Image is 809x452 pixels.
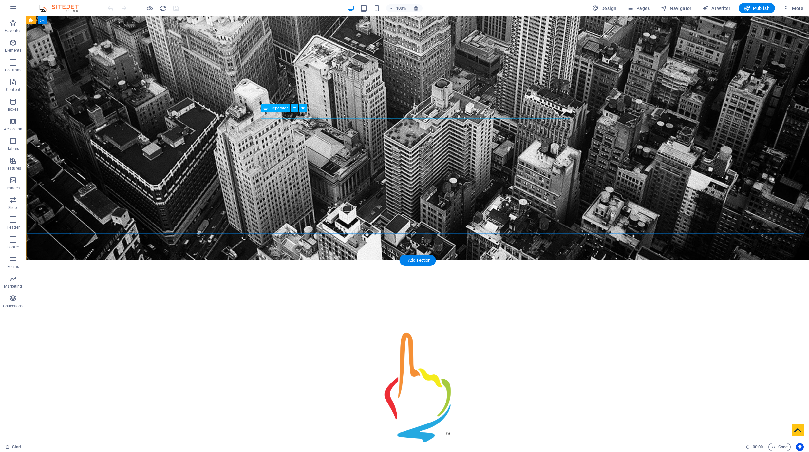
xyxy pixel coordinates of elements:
button: Navigator [658,3,694,13]
p: Collections [3,304,23,309]
p: Accordion [4,127,22,132]
div: + Add section [400,255,436,266]
span: Code [771,443,788,451]
p: Slider [8,205,18,210]
span: More [783,5,803,11]
i: Reload page [159,5,167,12]
button: Design [590,3,619,13]
p: Elements [5,48,22,53]
button: Code [768,443,791,451]
button: 100% [386,4,409,12]
h6: Session time [746,443,763,451]
i: On resize automatically adjust zoom level to fit chosen device. [413,5,419,11]
p: Forms [7,264,19,269]
button: Publish [739,3,775,13]
p: Columns [5,68,21,73]
p: Features [5,166,21,171]
p: Marketing [4,284,22,289]
a: Click to cancel selection. Double-click to open Pages [5,443,22,451]
div: Design (Ctrl+Alt+Y) [590,3,619,13]
p: Boxes [8,107,19,112]
button: More [780,3,806,13]
span: Navigator [661,5,692,11]
button: Click here to leave preview mode and continue editing [146,4,154,12]
span: AI Writer [702,5,731,11]
span: Design [592,5,617,11]
span: Pages [627,5,650,11]
button: Pages [624,3,652,13]
p: Favorites [5,28,21,33]
button: AI Writer [700,3,733,13]
span: : [757,444,758,449]
p: Content [6,87,20,92]
h6: 100% [396,4,406,12]
span: 00 00 [753,443,763,451]
p: Header [7,225,20,230]
img: Editor Logo [38,4,87,12]
p: Footer [7,245,19,250]
button: reload [159,4,167,12]
p: Images [7,186,20,191]
button: Usercentrics [796,443,804,451]
span: Publish [744,5,770,11]
p: Tables [7,146,19,151]
span: Separator [271,106,288,110]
